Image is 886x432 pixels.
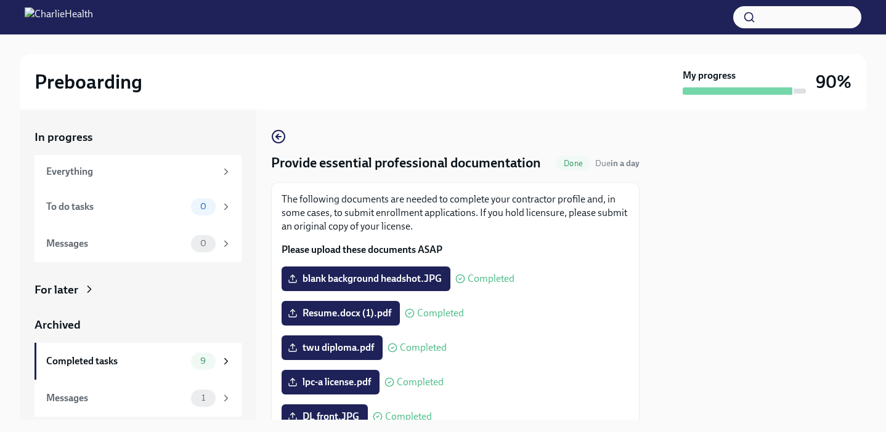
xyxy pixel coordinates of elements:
a: Archived [35,317,242,333]
span: September 14th, 2025 08:00 [595,158,640,169]
a: Messages1 [35,380,242,417]
span: 9 [193,356,213,366]
div: Completed tasks [46,354,186,368]
a: Everything [35,155,242,188]
div: For later [35,282,78,298]
a: Messages0 [35,225,242,262]
label: Resume.docx (1).pdf [282,301,400,326]
span: Completed [385,412,432,422]
a: In progress [35,129,242,145]
span: Due [595,158,640,169]
strong: in a day [611,158,640,169]
div: To do tasks [46,200,186,214]
h2: Preboarding [35,70,142,94]
a: To do tasks0 [35,188,242,225]
span: Done [556,159,590,168]
div: Messages [46,237,186,250]
span: 0 [193,202,214,211]
span: 1 [194,393,213,402]
span: 0 [193,239,214,248]
label: DL front.JPG [282,404,368,429]
label: blank background headshot.JPG [282,266,450,291]
span: blank background headshot.JPG [290,273,442,285]
span: Completed [400,343,447,353]
a: For later [35,282,242,298]
p: The following documents are needed to complete your contractor profile and, in some cases, to sub... [282,193,629,233]
strong: Please upload these documents ASAP [282,244,442,255]
span: Completed [468,274,514,284]
label: lpc-a license.pdf [282,370,380,394]
strong: My progress [683,69,736,82]
span: Resume.docx (1).pdf [290,307,391,319]
img: CharlieHealth [25,7,93,27]
h4: Provide essential professional documentation [271,154,541,172]
a: Completed tasks9 [35,343,242,380]
span: Completed [417,308,464,318]
h3: 90% [816,71,851,93]
span: twu diploma.pdf [290,342,374,354]
span: DL front.JPG [290,410,359,423]
div: Messages [46,391,186,405]
span: lpc-a license.pdf [290,376,371,388]
label: twu diploma.pdf [282,335,383,360]
div: Everything [46,165,216,178]
span: Completed [397,377,444,387]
